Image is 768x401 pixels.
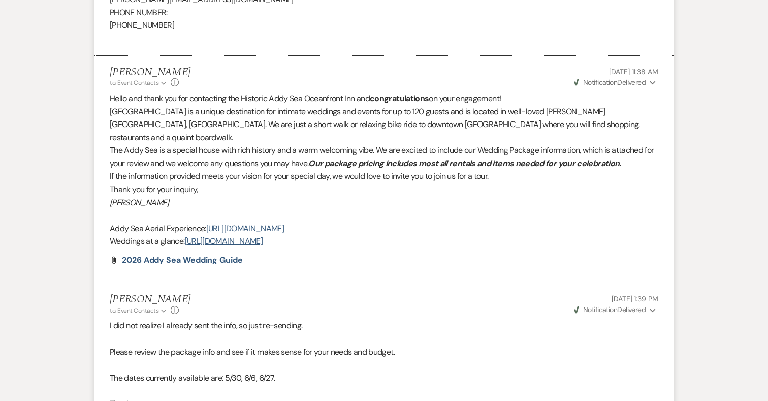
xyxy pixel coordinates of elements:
[583,305,617,314] span: Notification
[110,197,169,208] em: [PERSON_NAME]
[574,78,646,87] span: Delivered
[110,306,168,315] button: to: Event Contacts
[110,170,658,183] p: If the information provided meets your vision for your special day, we would love to invite you t...
[185,236,263,246] a: [URL][DOMAIN_NAME]
[574,305,646,314] span: Delivered
[110,79,158,87] span: to: Event Contacts
[110,346,658,359] p: Please review the package info and see if it makes sense for your needs and budget.
[110,319,658,332] p: I did not realize I already sent the info, so just re-sending.
[583,78,617,87] span: Notification
[110,92,658,105] p: Hello and thank you for contacting the Historic Addy Sea Oceanfront Inn and on your engagement!
[110,306,158,315] span: to: Event Contacts
[206,223,284,234] a: [URL][DOMAIN_NAME]
[110,183,658,196] p: Thank you for your inquiry,
[110,293,190,306] h5: [PERSON_NAME]
[110,372,658,385] p: The dates currently available are: 5/30, 6/6, 6/27.
[308,158,621,169] em: Our package pricing includes most all rentals and items needed for your celebration.
[122,255,243,265] span: 2026 Addy Sea Wedding Guide
[122,256,243,264] a: 2026 Addy Sea Wedding Guide
[609,67,658,76] span: [DATE] 11:38 AM
[110,66,190,79] h5: [PERSON_NAME]
[110,105,658,144] p: [GEOGRAPHIC_DATA] is a unique destination for intimate weddings and events for up to 120 guests a...
[110,223,206,234] span: Addy Sea Aerial Experience:
[110,144,658,170] p: The Addy Sea is a special house with rich history and a warm welcoming vibe. We are excited to in...
[572,304,658,315] button: NotificationDelivered
[612,294,658,303] span: [DATE] 1:39 PM
[370,93,429,104] strong: congratulations
[110,78,168,87] button: to: Event Contacts
[110,236,185,246] span: Weddings at a glance:
[572,77,658,88] button: NotificationDelivered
